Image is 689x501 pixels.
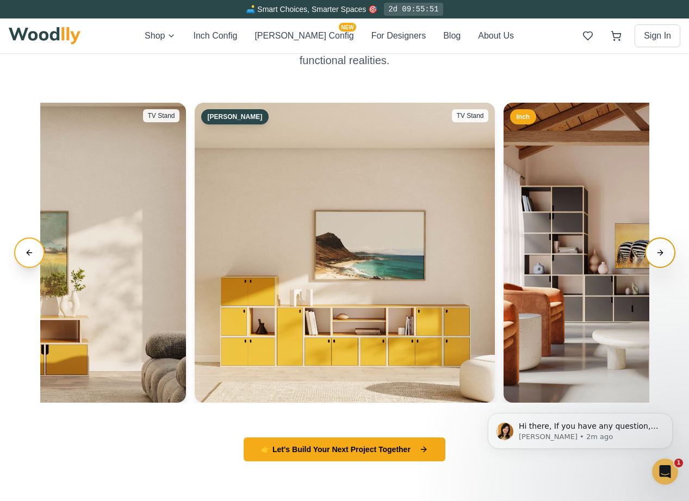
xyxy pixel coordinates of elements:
[145,29,176,42] button: Shop
[478,29,514,42] button: About Us
[246,5,377,14] span: 🛋️ Smart Choices, Smarter Spaces 🎯
[471,390,689,472] iframe: Intercom notifications message
[244,437,445,461] button: 👉 Let's Build Your Next Project Together
[193,29,237,42] button: Inch Config
[652,459,678,485] iframe: Intercom live chat
[201,109,269,124] div: [PERSON_NAME]
[371,29,426,42] button: For Designers
[9,27,80,45] img: Woodlly
[674,459,683,467] span: 1
[635,24,680,47] button: Sign In
[339,23,356,32] span: NEW
[510,109,537,124] div: Inch
[452,109,488,122] div: TV Stand
[255,29,353,42] button: [PERSON_NAME] ConfigNEW
[384,3,443,16] div: 2d 09:55:51
[143,109,179,122] div: TV Stand
[443,29,461,42] button: Blog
